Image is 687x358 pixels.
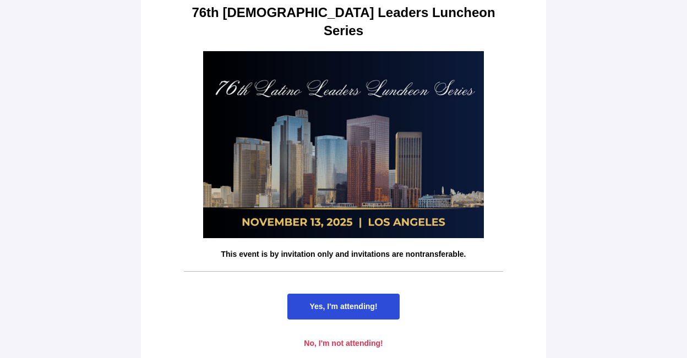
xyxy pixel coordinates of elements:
[309,302,377,311] span: Yes, I'm attending!
[287,294,399,320] a: Yes, I'm attending!
[304,339,383,348] span: No, I'm not attending!
[184,271,503,272] table: divider
[282,331,405,356] a: No, I'm not attending!
[192,5,495,38] strong: 76th [DEMOGRAPHIC_DATA] Leaders Luncheon Series
[221,250,466,258] strong: This event is by invitation only and invitations are nontransferable.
